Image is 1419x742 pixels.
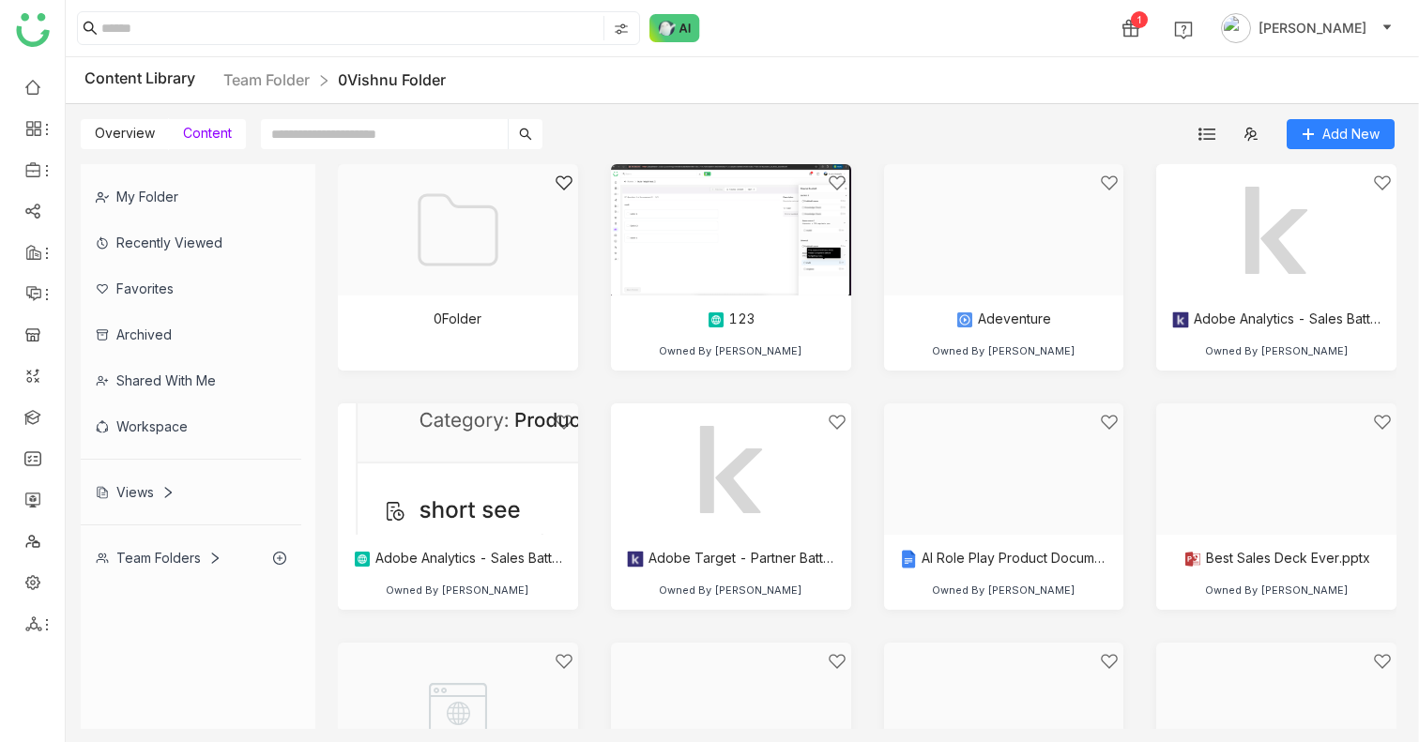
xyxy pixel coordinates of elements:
[1198,126,1215,143] img: list.svg
[353,550,563,568] div: Adobe Analytics - Sales Battlecard
[1217,13,1396,43] button: [PERSON_NAME]
[96,484,175,500] div: Views
[899,550,918,568] img: g-doc.svg
[626,550,645,568] img: klue.svg
[338,70,446,89] a: 0Vishnu Folder
[81,357,301,403] div: Shared with me
[84,68,446,92] div: Content Library
[955,310,1051,329] div: Adeventure
[1259,18,1366,38] span: [PERSON_NAME]
[223,70,310,89] a: Team Folder
[707,310,725,329] img: article.svg
[649,14,700,42] img: ask-buddy-normal.svg
[81,311,301,357] div: Archived
[411,183,505,277] img: Folder
[81,265,301,311] div: Favorites
[1174,21,1193,39] img: help.svg
[1221,13,1251,43] img: avatar
[1183,550,1202,568] img: pptx.svg
[353,550,372,568] img: article.svg
[1171,310,1190,329] img: klue.svg
[1287,119,1395,149] button: Add New
[614,22,629,37] img: search-type.svg
[1205,583,1349,597] div: Owned By [PERSON_NAME]
[16,13,50,47] img: logo
[95,125,155,141] span: Overview
[955,310,974,329] img: mp4.svg
[932,344,1076,357] div: Owned By [PERSON_NAME]
[884,403,1124,535] img: Document
[659,583,802,597] div: Owned By [PERSON_NAME]
[899,550,1109,568] div: AI Role Play Product Documentation new
[659,344,802,357] div: Owned By [PERSON_NAME]
[81,174,301,220] div: My Folder
[626,550,836,568] div: Adobe Target - Partner Battlecard
[183,125,232,141] span: Content
[81,220,301,265] div: Recently Viewed
[1205,344,1349,357] div: Owned By [PERSON_NAME]
[1131,11,1148,28] div: 1
[1156,403,1396,535] img: Document
[81,403,301,449] div: Workspace
[932,583,1076,597] div: Owned By [PERSON_NAME]
[884,164,1124,295] img: Document
[386,583,529,597] div: Owned By [PERSON_NAME]
[1322,124,1380,144] span: Add New
[1171,310,1381,329] div: Adobe Analytics - Sales Battlecard
[96,550,221,566] div: Team Folders
[1183,550,1370,568] div: Best Sales Deck Ever.pptx
[707,310,755,329] div: 123
[434,310,481,326] div: 0Folder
